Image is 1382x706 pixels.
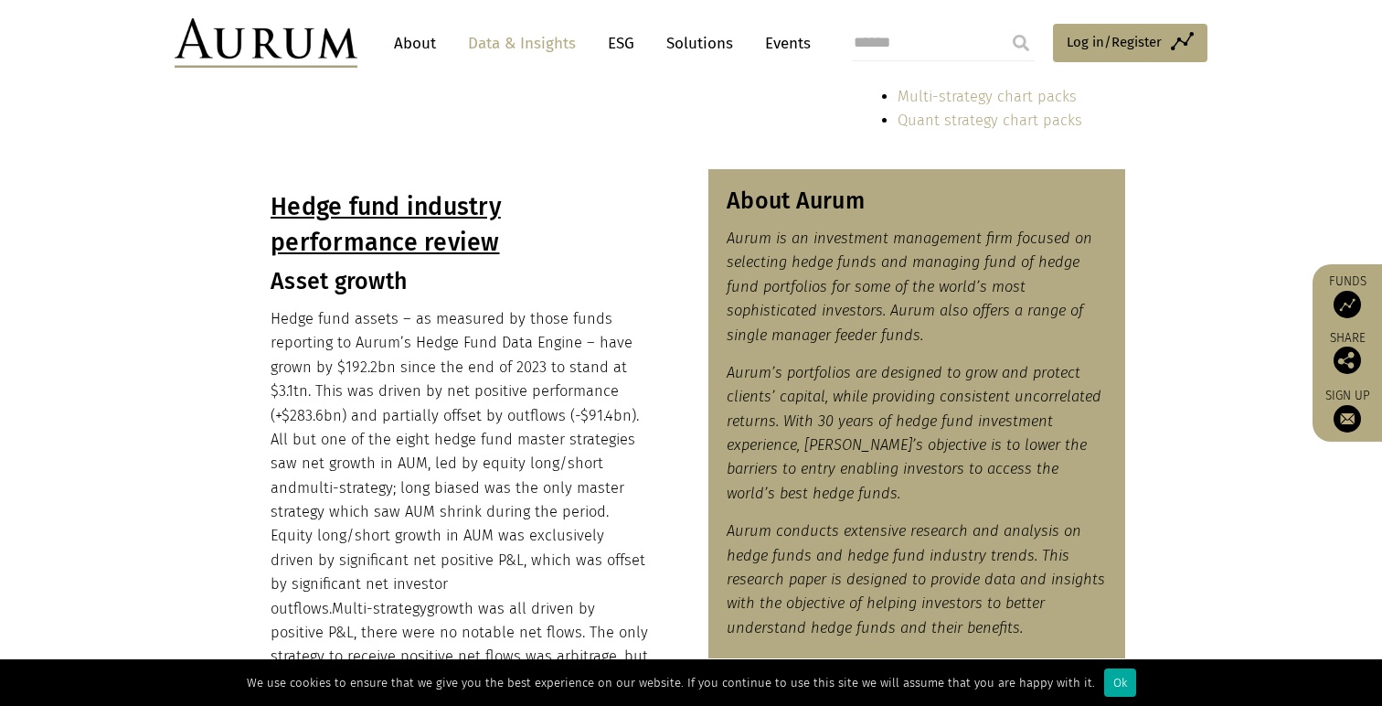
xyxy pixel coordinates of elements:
[271,192,501,257] u: Hedge fund industry performance review
[1334,405,1361,433] img: Sign up to our newsletter
[271,307,651,693] p: Hedge fund assets – as measured by those funds reporting to Aurum’s Hedge Fund Data Engine – have...
[1334,291,1361,318] img: Access Funds
[1334,347,1361,374] img: Share this post
[727,187,1107,215] h3: About Aurum
[1322,332,1373,374] div: Share
[599,27,643,60] a: ESG
[1322,388,1373,433] a: Sign up
[727,230,1092,344] em: Aurum is an investment management firm focused on selecting hedge funds and managing fund of hedg...
[727,522,1105,636] em: Aurum conducts extensive research and analysis on hedge funds and hedge fund industry trends. Thi...
[1104,669,1136,697] div: Ok
[1053,24,1207,62] a: Log in/Register
[175,18,357,68] img: Aurum
[385,27,445,60] a: About
[727,364,1101,502] em: Aurum’s portfolios are designed to grow and protect clients’ capital, while providing consistent ...
[1067,31,1162,53] span: Log in/Register
[271,268,651,295] h3: Asset growth
[1322,273,1373,318] a: Funds
[898,112,1082,129] a: Quant strategy chart packs
[297,479,393,497] span: multi-strategy
[459,27,585,60] a: Data & Insights
[756,27,811,60] a: Events
[898,88,1077,105] a: Multi-strategy chart packs
[657,27,742,60] a: Solutions
[332,600,427,617] span: Multi-strategy
[1003,25,1039,61] input: Submit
